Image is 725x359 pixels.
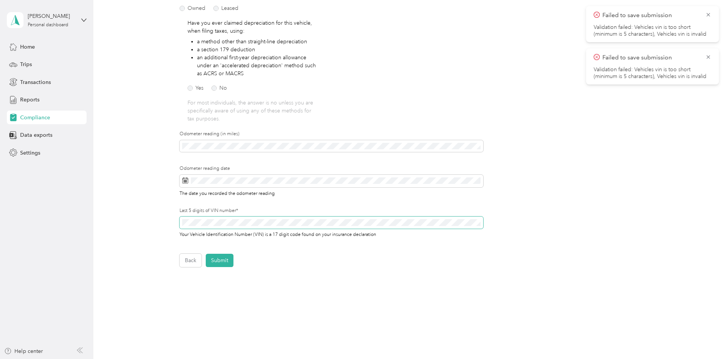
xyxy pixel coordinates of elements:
[602,53,700,62] p: Failed to save submission
[211,85,227,91] label: No
[180,230,376,237] span: Your Vehicle Identification Number (VIN) is a 17 digit code found on your insurance declaration
[180,254,202,267] button: Back
[594,24,711,38] li: Validation failed: Vehicles vin is too short (minimum is 5 characters), Vehicles vin is invalid
[188,19,320,35] p: Have you ever claimed depreciation for this vehicle, when filing taxes, using:
[28,23,68,27] div: Personal dashboard
[20,149,40,157] span: Settings
[180,6,205,11] label: Owned
[197,38,320,46] li: a method other than straight-line depreciation
[180,131,483,138] label: Odometer reading (in miles)
[20,131,52,139] span: Data exports
[213,6,238,11] label: Leased
[197,54,320,77] li: an additional first-year depreciation allowance under an 'accelerated depreciation' method such a...
[206,254,233,267] button: Submit
[20,96,39,104] span: Reports
[197,46,320,54] li: a section 179 deduction
[180,165,483,172] label: Odometer reading date
[188,99,320,123] p: For most individuals, the answer is no unless you are specifically aware of using any of these me...
[180,207,483,214] label: Last 5 digits of VIN number*
[20,114,50,122] span: Compliance
[20,78,51,86] span: Transactions
[594,66,711,80] li: Validation failed: Vehicles vin is too short (minimum is 5 characters), Vehicles vin is invalid
[180,189,275,196] span: The date you recorded the odometer reading
[188,85,203,91] label: Yes
[682,316,725,359] iframe: Everlance-gr Chat Button Frame
[4,347,43,355] button: Help center
[20,43,35,51] span: Home
[20,60,32,68] span: Trips
[28,12,75,20] div: [PERSON_NAME]
[602,11,700,20] p: Failed to save submission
